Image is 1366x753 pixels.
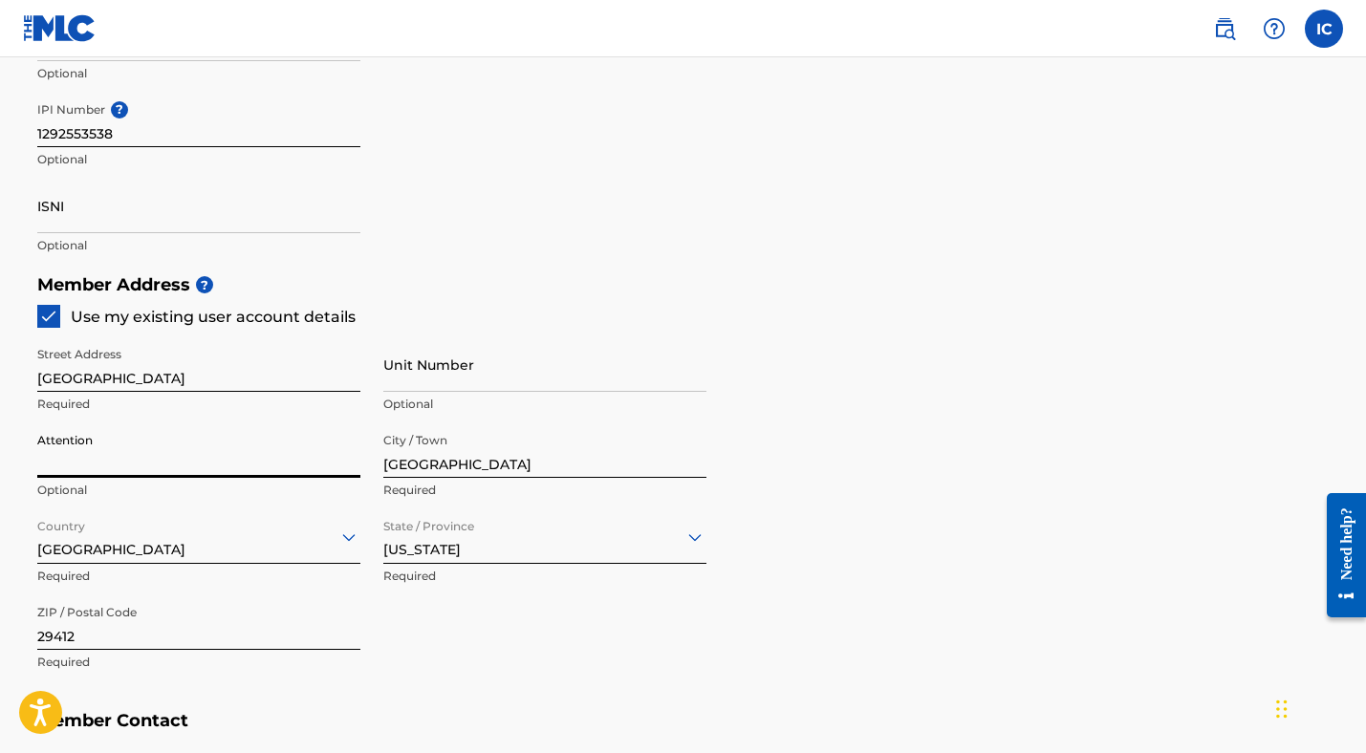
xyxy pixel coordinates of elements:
[383,506,474,535] label: State / Province
[383,513,706,560] div: [US_STATE]
[37,506,85,535] label: Country
[71,308,356,326] span: Use my existing user account details
[37,151,360,168] p: Optional
[111,101,128,118] span: ?
[39,307,58,326] img: checkbox
[383,482,706,499] p: Required
[37,654,360,671] p: Required
[1263,17,1286,40] img: help
[1305,10,1343,48] div: User Menu
[37,568,360,585] p: Required
[1312,479,1366,633] iframe: Resource Center
[1213,17,1236,40] img: search
[1270,661,1366,753] iframe: Chat Widget
[37,265,1330,306] h5: Member Address
[37,237,360,254] p: Optional
[37,482,360,499] p: Optional
[37,700,1330,742] h5: Member Contact
[1276,680,1288,738] div: Drag
[1205,10,1244,48] a: Public Search
[37,65,360,82] p: Optional
[23,14,97,42] img: MLC Logo
[383,396,706,413] p: Optional
[37,396,360,413] p: Required
[37,513,360,560] div: [GEOGRAPHIC_DATA]
[1255,10,1293,48] div: Help
[196,276,213,293] span: ?
[383,568,706,585] p: Required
